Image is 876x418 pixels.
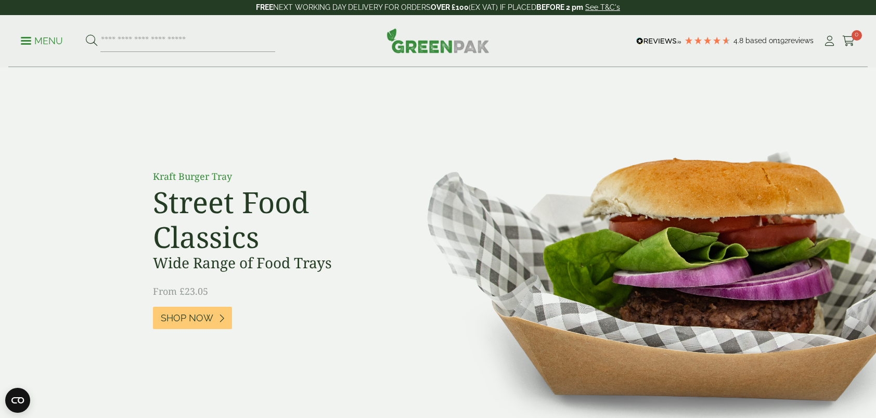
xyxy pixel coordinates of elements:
[21,35,63,45] a: Menu
[636,37,681,45] img: REVIEWS.io
[842,33,855,49] a: 0
[788,36,814,45] span: reviews
[21,35,63,47] p: Menu
[387,28,489,53] img: GreenPak Supplies
[852,30,862,41] span: 0
[733,36,745,45] span: 4.8
[153,254,387,272] h3: Wide Range of Food Trays
[684,36,731,45] div: 4.8 Stars
[745,36,777,45] span: Based on
[161,312,213,324] span: Shop Now
[5,388,30,413] button: Open CMP widget
[153,169,387,184] p: Kraft Burger Tray
[153,285,208,297] span: From £23.05
[431,3,469,11] strong: OVER £100
[536,3,583,11] strong: BEFORE 2 pm
[153,185,387,254] h2: Street Food Classics
[256,3,273,11] strong: FREE
[585,3,620,11] a: See T&C's
[842,36,855,46] i: Cart
[823,36,836,46] i: My Account
[153,307,232,329] a: Shop Now
[777,36,788,45] span: 192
